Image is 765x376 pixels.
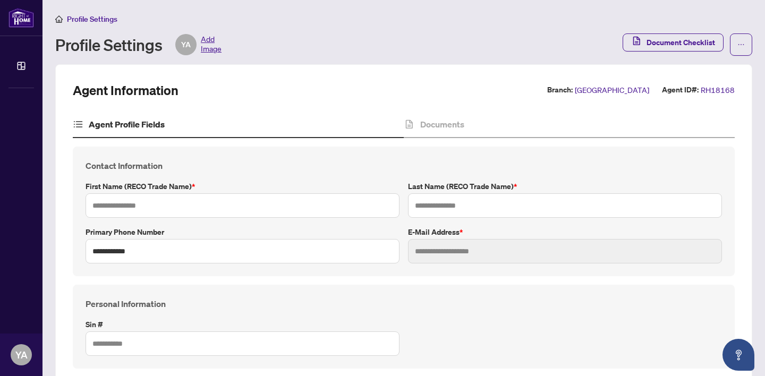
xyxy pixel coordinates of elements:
span: home [55,15,63,23]
span: Add Image [201,34,222,55]
img: logo [8,8,34,28]
label: Sin # [86,319,399,330]
label: Branch: [547,84,573,96]
h4: Agent Profile Fields [89,118,165,131]
label: First Name (RECO Trade Name) [86,181,399,192]
span: ellipsis [737,41,745,48]
span: YA [181,39,191,50]
button: Open asap [722,339,754,371]
button: Document Checklist [623,33,724,52]
h4: Contact Information [86,159,722,172]
label: Last Name (RECO Trade Name) [408,181,722,192]
h2: Agent Information [73,82,178,99]
h4: Documents [420,118,464,131]
h4: Personal Information [86,297,722,310]
span: Profile Settings [67,14,117,24]
span: RH18168 [701,84,735,96]
label: Primary Phone Number [86,226,399,238]
span: Document Checklist [647,34,715,51]
label: E-mail Address [408,226,722,238]
label: Agent ID#: [662,84,699,96]
span: [GEOGRAPHIC_DATA] [575,84,649,96]
div: Profile Settings [55,34,222,55]
span: YA [15,347,28,362]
